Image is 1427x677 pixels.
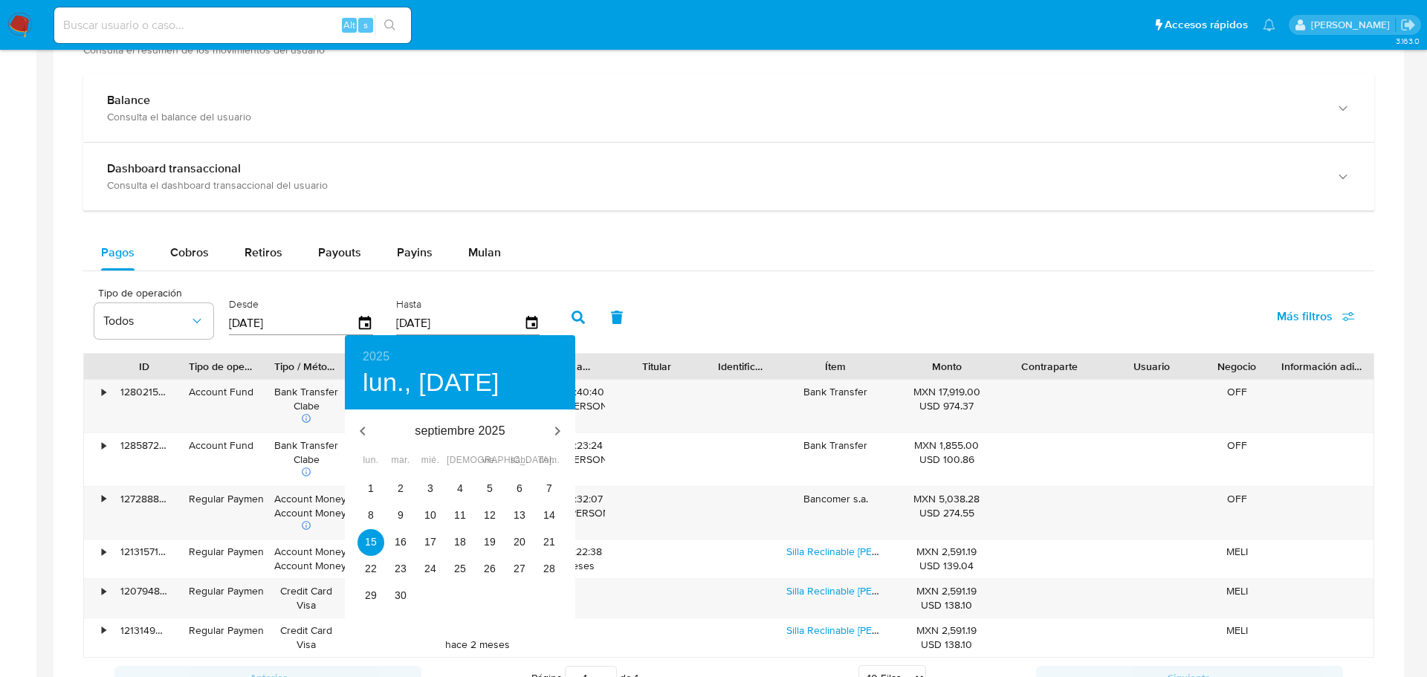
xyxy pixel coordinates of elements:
[476,529,503,556] button: 19
[363,367,499,398] button: lun., [DATE]
[476,556,503,583] button: 26
[417,502,444,529] button: 10
[395,534,407,549] p: 16
[424,534,436,549] p: 17
[517,481,522,496] p: 6
[536,556,563,583] button: 28
[417,453,444,468] span: mié.
[476,502,503,529] button: 12
[506,453,533,468] span: sáb.
[387,476,414,502] button: 2
[454,534,466,549] p: 18
[365,588,377,603] p: 29
[543,534,555,549] p: 21
[387,556,414,583] button: 23
[476,453,503,468] span: vie.
[536,529,563,556] button: 21
[454,561,466,576] p: 25
[536,476,563,502] button: 7
[368,481,374,496] p: 1
[387,453,414,468] span: mar.
[506,476,533,502] button: 6
[417,556,444,583] button: 24
[543,508,555,522] p: 14
[365,561,377,576] p: 22
[387,529,414,556] button: 16
[398,508,404,522] p: 9
[357,476,384,502] button: 1
[387,583,414,609] button: 30
[357,529,384,556] button: 15
[424,508,436,522] p: 10
[536,502,563,529] button: 14
[514,508,525,522] p: 13
[543,561,555,576] p: 28
[447,556,473,583] button: 25
[476,476,503,502] button: 5
[395,561,407,576] p: 23
[363,346,389,367] button: 2025
[514,561,525,576] p: 27
[424,561,436,576] p: 24
[514,534,525,549] p: 20
[454,508,466,522] p: 11
[417,529,444,556] button: 17
[457,481,463,496] p: 4
[395,588,407,603] p: 30
[427,481,433,496] p: 3
[357,556,384,583] button: 22
[487,481,493,496] p: 5
[398,481,404,496] p: 2
[447,529,473,556] button: 18
[357,502,384,529] button: 8
[506,502,533,529] button: 13
[484,534,496,549] p: 19
[417,476,444,502] button: 3
[357,583,384,609] button: 29
[447,476,473,502] button: 4
[536,453,563,468] span: dom.
[484,561,496,576] p: 26
[447,453,473,468] span: [DEMOGRAPHIC_DATA].
[387,502,414,529] button: 9
[506,529,533,556] button: 20
[546,481,552,496] p: 7
[357,453,384,468] span: lun.
[506,556,533,583] button: 27
[368,508,374,522] p: 8
[484,508,496,522] p: 12
[381,422,540,440] p: septiembre 2025
[365,534,377,549] p: 15
[447,502,473,529] button: 11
